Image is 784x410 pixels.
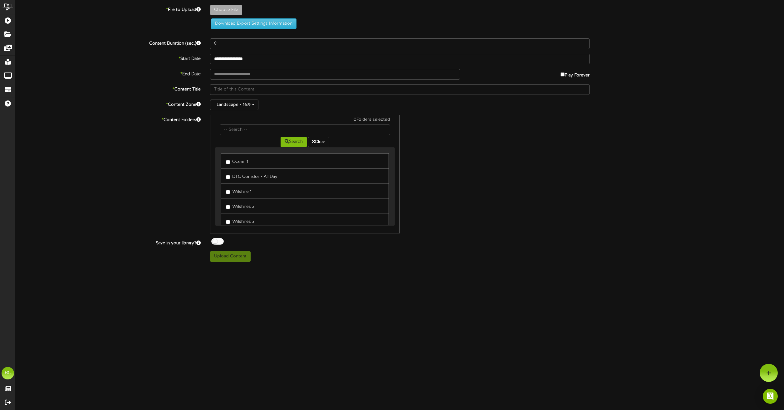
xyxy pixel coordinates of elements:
[215,117,395,124] div: 0 Folders selected
[11,54,205,62] label: Start Date
[226,172,277,180] label: DTC Corridor - All Day
[220,124,390,135] input: -- Search --
[226,190,230,194] input: Wilshire 1
[11,5,205,13] label: File to Upload
[226,220,230,224] input: Wilshires 3
[11,238,205,246] label: Save in your library?
[210,100,258,110] button: Landscape - 16:9
[2,367,14,379] div: BC
[11,69,205,77] label: End Date
[210,84,590,95] input: Title of this Content
[308,137,329,147] button: Clear
[763,389,778,404] div: Open Intercom Messenger
[11,38,205,47] label: Content Duration (sec.)
[561,69,590,79] label: Play Forever
[226,205,230,209] input: Wilshires 2
[11,100,205,108] label: Content Zone
[281,137,307,147] button: Search
[226,187,252,195] label: Wilshire 1
[226,157,248,165] label: Ocean 1
[226,202,254,210] label: Wilshires 2
[226,217,254,225] label: Wilshires 3
[210,251,251,262] button: Upload Content
[211,18,296,29] button: Download Export Settings Information
[226,175,230,179] input: DTC Corridor - All Day
[561,72,565,76] input: Play Forever
[11,115,205,123] label: Content Folders
[226,160,230,164] input: Ocean 1
[208,21,296,26] a: Download Export Settings Information
[11,84,205,93] label: Content Title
